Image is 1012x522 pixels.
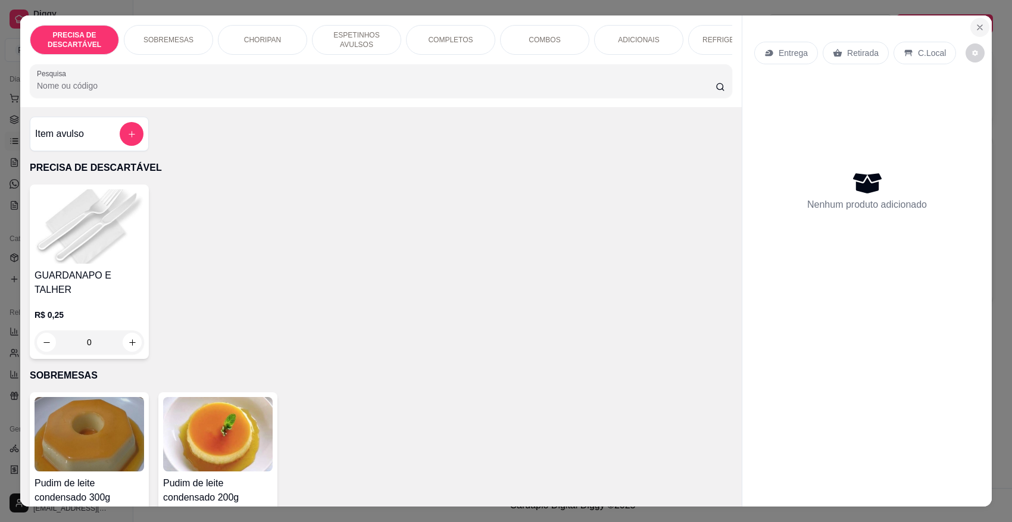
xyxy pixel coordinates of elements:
img: product-image [35,397,144,471]
img: product-image [163,397,273,471]
p: PRECISA DE DESCARTÁVEL [40,30,109,49]
h4: Pudim de leite condensado 200g [163,476,273,505]
button: Close [970,18,989,37]
button: add-separate-item [120,122,143,146]
p: PRECISA DE DESCARTÁVEL [30,161,732,175]
input: Pesquisa [37,80,716,92]
label: Pesquisa [37,68,70,79]
h4: GUARDANAPO E TALHER [35,268,144,297]
p: R$ 0,25 [35,309,144,321]
img: product-image [35,189,144,264]
h4: Item avulso [35,127,84,141]
button: decrease-product-quantity [966,43,985,62]
p: SOBREMESAS [143,35,193,45]
p: REFRIGERANTES [702,35,763,45]
p: ADICIONAIS [618,35,659,45]
p: C.Local [918,47,946,59]
p: Entrega [779,47,808,59]
p: SOBREMESAS [30,368,732,383]
p: CHORIPAN [244,35,281,45]
p: COMBOS [529,35,560,45]
p: Retirada [847,47,879,59]
p: Nenhum produto adicionado [807,198,927,212]
p: ESPETINHOS AVULSOS [322,30,391,49]
p: COMPLETOS [428,35,473,45]
h4: Pudim de leite condensado 300g [35,476,144,505]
